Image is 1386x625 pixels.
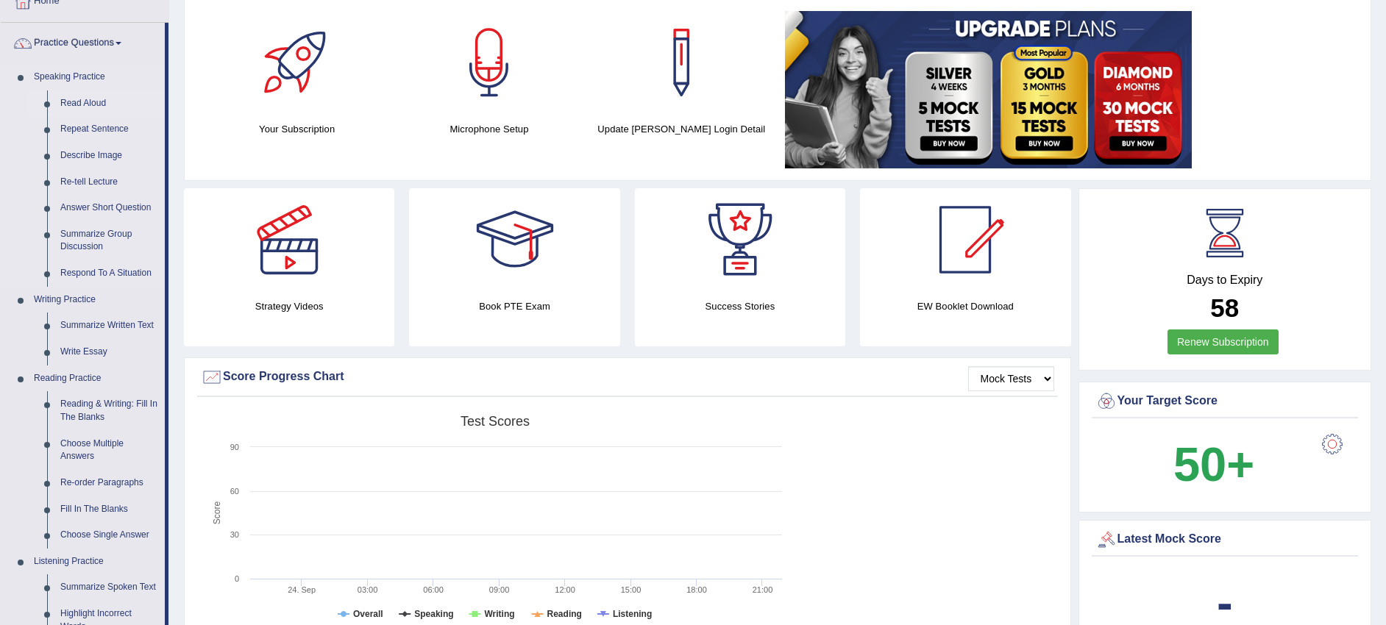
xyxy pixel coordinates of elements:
a: Summarize Spoken Text [54,574,165,601]
h4: Book PTE Exam [409,299,619,314]
tspan: Reading [547,609,582,619]
a: Reading & Writing: Fill In The Blanks [54,391,165,430]
h4: Your Subscription [208,121,385,137]
div: Latest Mock Score [1095,529,1355,551]
h4: EW Booklet Download [860,299,1070,314]
a: Summarize Written Text [54,312,165,339]
tspan: Test scores [461,414,530,429]
a: Write Essay [54,339,165,365]
tspan: Writing [484,609,514,619]
h4: Success Stories [635,299,845,314]
a: Describe Image [54,143,165,169]
a: Speaking Practice [27,64,165,90]
b: 50+ [1173,438,1254,491]
div: Score Progress Chart [201,366,1054,388]
tspan: 24. Sep [288,585,316,594]
a: Reading Practice [27,365,165,392]
a: Re-order Paragraphs [54,470,165,496]
text: 15:00 [621,585,642,594]
a: Read Aloud [54,90,165,117]
text: 18:00 [686,585,707,594]
text: 30 [230,530,239,539]
text: 21:00 [753,585,773,594]
b: 58 [1210,293,1239,322]
a: Respond To A Situation [54,260,165,287]
a: Repeat Sentence [54,116,165,143]
h4: Microphone Setup [400,121,577,137]
a: Renew Subscription [1168,329,1279,354]
text: 90 [230,443,239,451]
a: Writing Practice [27,287,165,313]
text: 0 [235,574,239,583]
div: Your Target Score [1095,390,1355,413]
text: 06:00 [423,585,444,594]
a: Answer Short Question [54,195,165,221]
img: small5.jpg [785,11,1192,168]
a: Choose Single Answer [54,522,165,549]
a: Summarize Group Discussion [54,221,165,260]
tspan: Listening [613,609,652,619]
a: Fill In The Blanks [54,496,165,523]
a: Listening Practice [27,549,165,575]
h4: Update [PERSON_NAME] Login Detail [593,121,770,137]
h4: Days to Expiry [1095,274,1355,287]
text: 09:00 [489,585,510,594]
a: Practice Questions [1,23,165,60]
a: Choose Multiple Answers [54,431,165,470]
text: 03:00 [358,585,378,594]
tspan: Speaking [414,609,453,619]
tspan: Score [212,501,222,525]
text: 60 [230,487,239,496]
a: Re-tell Lecture [54,169,165,196]
h4: Strategy Videos [184,299,394,314]
text: 12:00 [555,585,575,594]
tspan: Overall [353,609,383,619]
